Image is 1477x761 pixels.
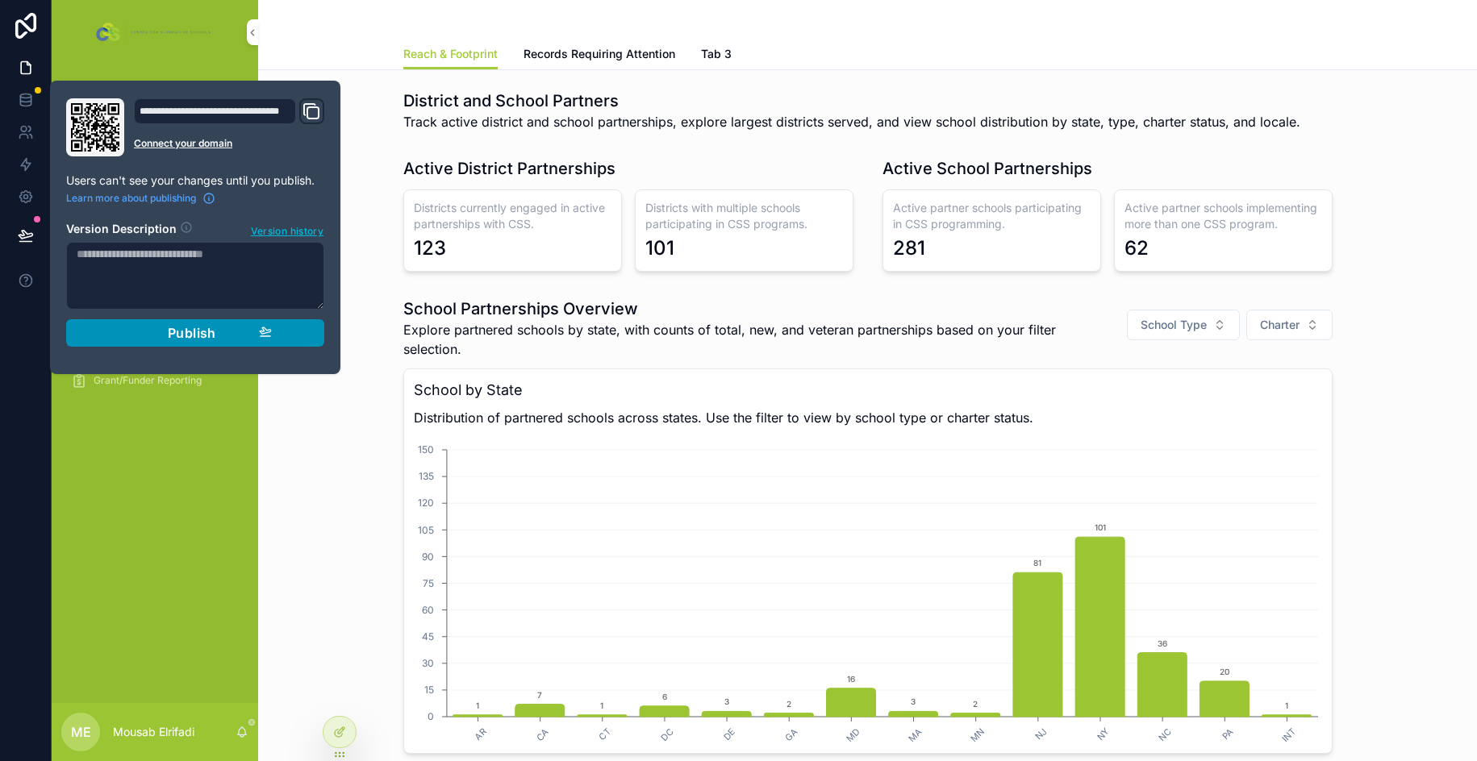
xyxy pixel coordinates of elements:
h3: Districts with multiple schools participating in CSS programs. [645,200,843,232]
tspan: 135 [418,470,433,482]
span: Version history [251,222,323,238]
text: 7 [537,690,542,700]
tspan: 105 [417,524,433,536]
tspan: 0 [427,710,433,722]
tspan: 45 [421,630,433,642]
span: Publish [168,325,216,341]
text: 1 [476,701,479,710]
div: chart [414,434,1322,743]
button: Select Button [1246,310,1333,340]
img: App logo [93,19,216,45]
text: 101 [1094,522,1105,532]
text: 2 [973,699,978,709]
a: Reach & Footprint [403,40,498,70]
div: Domain and Custom Link [134,98,324,156]
text: 3 [911,697,916,706]
span: Reach & Footprint [403,46,498,62]
text: GA [782,726,799,743]
text: MD [844,726,862,745]
text: NJ [1033,726,1049,742]
h3: Districts currently engaged in active partnerships with CSS. [414,200,611,232]
div: scrollable content [52,64,258,416]
text: MN [968,726,987,745]
span: Grant/Funder Reporting [94,374,202,387]
a: Tab 3 [701,40,732,72]
span: Explore partnered schools by state, with counts of total, new, and veteran partnerships based on ... [403,320,1110,359]
tspan: 150 [417,443,433,455]
h1: School Partnerships Overview [403,297,1110,320]
text: CT [596,726,613,743]
text: 6 [661,692,666,701]
h1: Active School Partnerships [882,157,1092,180]
span: School Type [1141,317,1207,333]
text: 16 [847,674,855,684]
h2: Version Description [66,221,177,239]
tspan: 75 [422,577,433,589]
a: Learn more about publishing [66,192,215,205]
text: 3 [724,697,728,706]
text: NY [1094,726,1111,742]
tspan: 30 [421,657,433,669]
text: 2 [786,699,791,709]
a: Records Requiring Attention [524,40,675,72]
text: 81 [1033,558,1041,568]
div: 123 [414,235,446,261]
span: Charter [1260,317,1300,333]
tspan: 60 [421,604,433,616]
h1: District and School Partners [403,89,1300,112]
a: Home [61,76,248,105]
div: 101 [645,235,674,261]
text: NC [1156,726,1173,743]
tspan: 90 [421,551,433,563]
p: Users can't see your changes until you publish. [66,173,324,189]
h3: School by State [414,379,1322,401]
h3: Active partner schools implementing more than one CSS program. [1124,200,1322,232]
a: Connect your domain [134,137,324,150]
span: Learn more about publishing [66,192,196,205]
text: DC [658,726,675,743]
div: 281 [893,235,925,261]
div: 62 [1124,235,1149,261]
button: Select Button [1127,310,1240,340]
text: INT [1279,726,1298,745]
a: Grant/Funder Reporting [61,366,248,395]
span: Tab 3 [701,46,732,62]
text: 1 [600,701,603,710]
button: Version history [250,221,324,239]
p: Mousab Elrifadi [113,724,194,740]
text: DE [720,726,737,743]
span: Distribution of partnered schools across states. Use the filter to view by school type or charter... [414,408,1322,427]
button: Publish [66,319,324,347]
span: Track active district and school partnerships, explore largest districts served, and view school ... [403,112,1300,131]
h1: Active District Partnerships [403,157,615,180]
text: 1 [1285,701,1288,710]
text: 20 [1219,667,1229,676]
h3: Active partner schools participating in CSS programming. [893,200,1091,232]
span: ME [71,722,91,742]
text: AR [472,726,489,743]
text: MA [906,726,924,745]
text: 36 [1157,638,1166,648]
text: CA [533,726,550,743]
tspan: 15 [423,684,433,696]
span: Records Requiring Attention [524,46,675,62]
text: PA [1219,726,1235,742]
tspan: 120 [417,497,433,509]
